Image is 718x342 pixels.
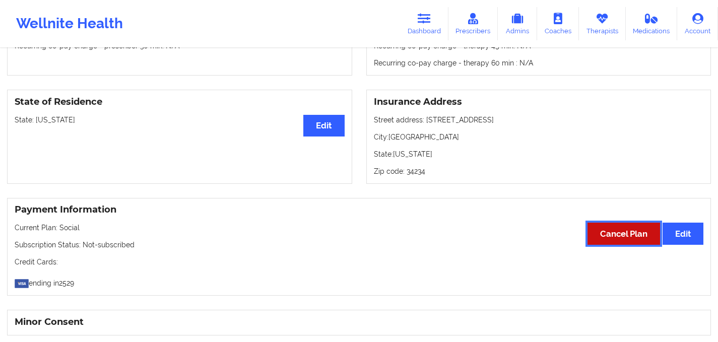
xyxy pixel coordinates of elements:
[588,223,660,244] button: Cancel Plan
[626,7,678,40] a: Medications
[374,58,704,68] p: Recurring co-pay charge - therapy 60 min : N/A
[15,240,703,250] p: Subscription Status: Not-subscribed
[579,7,626,40] a: Therapists
[374,132,704,142] p: City: [GEOGRAPHIC_DATA]
[15,257,703,267] p: Credit Cards:
[448,7,498,40] a: Prescribers
[400,7,448,40] a: Dashboard
[374,115,704,125] p: Street address: [STREET_ADDRESS]
[537,7,579,40] a: Coaches
[374,166,704,176] p: Zip code: 34234
[498,7,537,40] a: Admins
[663,223,703,244] button: Edit
[15,115,345,125] p: State: [US_STATE]
[303,115,344,136] button: Edit
[677,7,718,40] a: Account
[15,274,703,288] p: ending in 2529
[374,96,704,108] h3: Insurance Address
[15,223,703,233] p: Current Plan: Social
[15,96,345,108] h3: State of Residence
[15,316,703,328] h3: Minor Consent
[374,149,704,159] p: State: [US_STATE]
[15,204,703,216] h3: Payment Information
